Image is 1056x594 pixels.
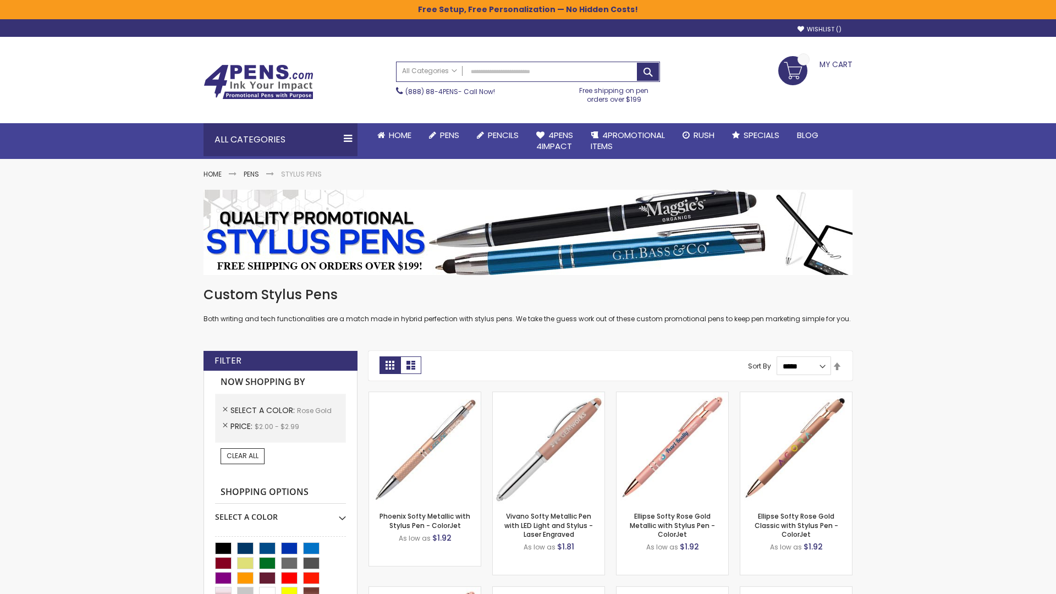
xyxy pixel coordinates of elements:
[230,421,255,432] span: Price
[493,392,604,504] img: Vivano Softy Metallic Pen with LED Light and Stylus - Laser Engraved-Rose Gold
[297,406,332,415] span: Rose Gold
[204,190,853,275] img: Stylus Pens
[432,532,452,543] span: $1.92
[582,123,674,159] a: 4PROMOTIONALITEMS
[405,87,495,96] span: - Call Now!
[204,286,853,324] div: Both writing and tech functionalities are a match made in hybrid perfection with stylus pens. We ...
[694,129,714,141] span: Rush
[397,62,463,80] a: All Categories
[399,533,431,543] span: As low as
[380,512,470,530] a: Phoenix Softy Metallic with Stylus Pen - ColorJet
[221,448,265,464] a: Clear All
[804,541,823,552] span: $1.92
[557,541,574,552] span: $1.81
[788,123,827,147] a: Blog
[568,82,661,104] div: Free shipping on pen orders over $199
[405,87,458,96] a: (888) 88-4PENS
[215,371,346,394] strong: Now Shopping by
[440,129,459,141] span: Pens
[493,392,604,401] a: Vivano Softy Metallic Pen with LED Light and Stylus - Laser Engraved-Rose Gold
[215,355,241,367] strong: Filter
[255,422,299,431] span: $2.00 - $2.99
[230,405,297,416] span: Select A Color
[281,169,322,179] strong: Stylus Pens
[420,123,468,147] a: Pens
[680,541,699,552] span: $1.92
[369,392,481,401] a: Phoenix Softy Metallic with Stylus Pen - ColorJet-Rose gold
[215,481,346,504] strong: Shopping Options
[617,392,728,504] img: Ellipse Softy Rose Gold Metallic with Stylus Pen - ColorJet-Rose Gold
[204,123,358,156] div: All Categories
[755,512,838,538] a: Ellipse Softy Rose Gold Classic with Stylus Pen - ColorJet
[740,392,852,504] img: Ellipse Softy Rose Gold Classic with Stylus Pen - ColorJet-Rose Gold
[380,356,400,374] strong: Grid
[468,123,527,147] a: Pencils
[674,123,723,147] a: Rush
[227,451,258,460] span: Clear All
[524,542,555,552] span: As low as
[536,129,573,152] span: 4Pens 4impact
[389,129,411,141] span: Home
[770,542,802,552] span: As low as
[798,25,842,34] a: Wishlist
[204,169,222,179] a: Home
[617,392,728,401] a: Ellipse Softy Rose Gold Metallic with Stylus Pen - ColorJet-Rose Gold
[591,129,665,152] span: 4PROMOTIONAL ITEMS
[646,542,678,552] span: As low as
[244,169,259,179] a: Pens
[504,512,593,538] a: Vivano Softy Metallic Pen with LED Light and Stylus - Laser Engraved
[369,123,420,147] a: Home
[740,392,852,401] a: Ellipse Softy Rose Gold Classic with Stylus Pen - ColorJet-Rose Gold
[215,504,346,522] div: Select A Color
[748,361,771,371] label: Sort By
[204,64,313,100] img: 4Pens Custom Pens and Promotional Products
[369,392,481,504] img: Phoenix Softy Metallic with Stylus Pen - ColorJet-Rose gold
[723,123,788,147] a: Specials
[797,129,818,141] span: Blog
[488,129,519,141] span: Pencils
[204,286,853,304] h1: Custom Stylus Pens
[630,512,715,538] a: Ellipse Softy Rose Gold Metallic with Stylus Pen - ColorJet
[744,129,779,141] span: Specials
[402,67,457,75] span: All Categories
[527,123,582,159] a: 4Pens4impact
